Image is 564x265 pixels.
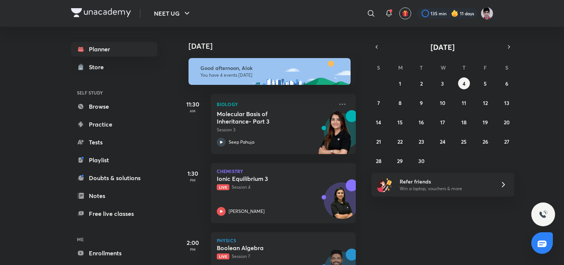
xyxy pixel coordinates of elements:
h5: Boolean Algebra [217,244,309,252]
span: Live [217,184,229,190]
h5: Ionic Equilibrium 3 [217,175,309,182]
span: [DATE] [431,42,455,52]
abbr: September 3, 2025 [441,80,444,87]
abbr: September 28, 2025 [376,157,381,165]
img: afternoon [188,58,351,85]
abbr: September 18, 2025 [461,119,467,126]
p: PM [178,247,208,252]
p: AM [178,109,208,113]
button: September 9, 2025 [415,97,427,109]
a: Company Logo [71,8,131,19]
button: September 14, 2025 [373,116,384,128]
abbr: September 25, 2025 [461,138,467,145]
abbr: September 29, 2025 [397,157,403,165]
abbr: September 8, 2025 [399,99,402,106]
p: [PERSON_NAME] [229,208,265,215]
h6: Good afternoon, Alok [200,65,344,71]
p: Chemistry [217,169,350,173]
a: Planner [71,42,157,57]
button: September 29, 2025 [394,155,406,167]
abbr: September 24, 2025 [440,138,445,145]
a: Browse [71,99,157,114]
img: referral [377,177,392,192]
h6: SELF STUDY [71,86,157,99]
abbr: September 11, 2025 [462,99,466,106]
button: September 11, 2025 [458,97,470,109]
img: streak [451,10,458,17]
img: Avatar [324,186,360,222]
button: September 13, 2025 [501,97,513,109]
a: Doubts & solutions [71,170,157,185]
button: September 3, 2025 [436,77,448,89]
abbr: September 9, 2025 [420,99,423,106]
img: ttu [539,210,548,219]
abbr: September 5, 2025 [484,80,487,87]
abbr: September 27, 2025 [504,138,509,145]
abbr: September 14, 2025 [376,119,381,126]
h5: Molecular Basis of Inheritance- Part 3 [217,110,309,125]
abbr: September 20, 2025 [504,119,510,126]
abbr: Thursday [463,64,465,71]
h5: 11:30 [178,100,208,109]
div: Store [89,63,108,71]
img: unacademy [315,110,356,162]
p: Session 7 [217,253,333,260]
h6: ME [71,233,157,246]
p: Session 3 [217,127,333,133]
h6: Refer friends [400,178,491,185]
a: Tests [71,135,157,150]
a: Store [71,60,157,74]
img: avatar [402,10,409,17]
button: [DATE] [382,42,504,52]
button: September 20, 2025 [501,116,513,128]
a: Enrollments [71,246,157,261]
button: September 17, 2025 [436,116,448,128]
abbr: September 10, 2025 [440,99,445,106]
img: Alok Mishra [481,7,493,20]
button: September 30, 2025 [415,155,427,167]
button: September 18, 2025 [458,116,470,128]
button: September 1, 2025 [394,77,406,89]
button: September 10, 2025 [436,97,448,109]
abbr: September 15, 2025 [397,119,403,126]
abbr: Wednesday [441,64,446,71]
abbr: September 23, 2025 [419,138,424,145]
abbr: September 7, 2025 [377,99,380,106]
p: Win a laptop, vouchers & more [400,185,491,192]
abbr: September 2, 2025 [420,80,423,87]
button: September 5, 2025 [479,77,491,89]
h4: [DATE] [188,42,363,51]
button: September 19, 2025 [479,116,491,128]
abbr: September 12, 2025 [483,99,488,106]
abbr: Friday [484,64,487,71]
a: Free live classes [71,206,157,221]
button: September 7, 2025 [373,97,384,109]
img: Company Logo [71,8,131,17]
button: September 15, 2025 [394,116,406,128]
button: September 4, 2025 [458,77,470,89]
p: Physics [217,238,350,243]
button: September 23, 2025 [415,135,427,147]
abbr: Monday [398,64,403,71]
abbr: Saturday [505,64,508,71]
button: September 8, 2025 [394,97,406,109]
h5: 1:30 [178,169,208,178]
abbr: September 19, 2025 [483,119,488,126]
button: September 25, 2025 [458,135,470,147]
button: avatar [399,7,411,19]
abbr: September 26, 2025 [483,138,488,145]
abbr: Sunday [377,64,380,71]
a: Practice [71,117,157,132]
button: September 28, 2025 [373,155,384,167]
p: Biology [217,100,333,109]
abbr: September 30, 2025 [418,157,425,165]
button: September 12, 2025 [479,97,491,109]
abbr: September 22, 2025 [397,138,403,145]
button: September 2, 2025 [415,77,427,89]
button: September 24, 2025 [436,135,448,147]
span: Live [217,253,229,259]
abbr: September 16, 2025 [419,119,424,126]
button: September 27, 2025 [501,135,513,147]
abbr: September 1, 2025 [399,80,401,87]
button: September 26, 2025 [479,135,491,147]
